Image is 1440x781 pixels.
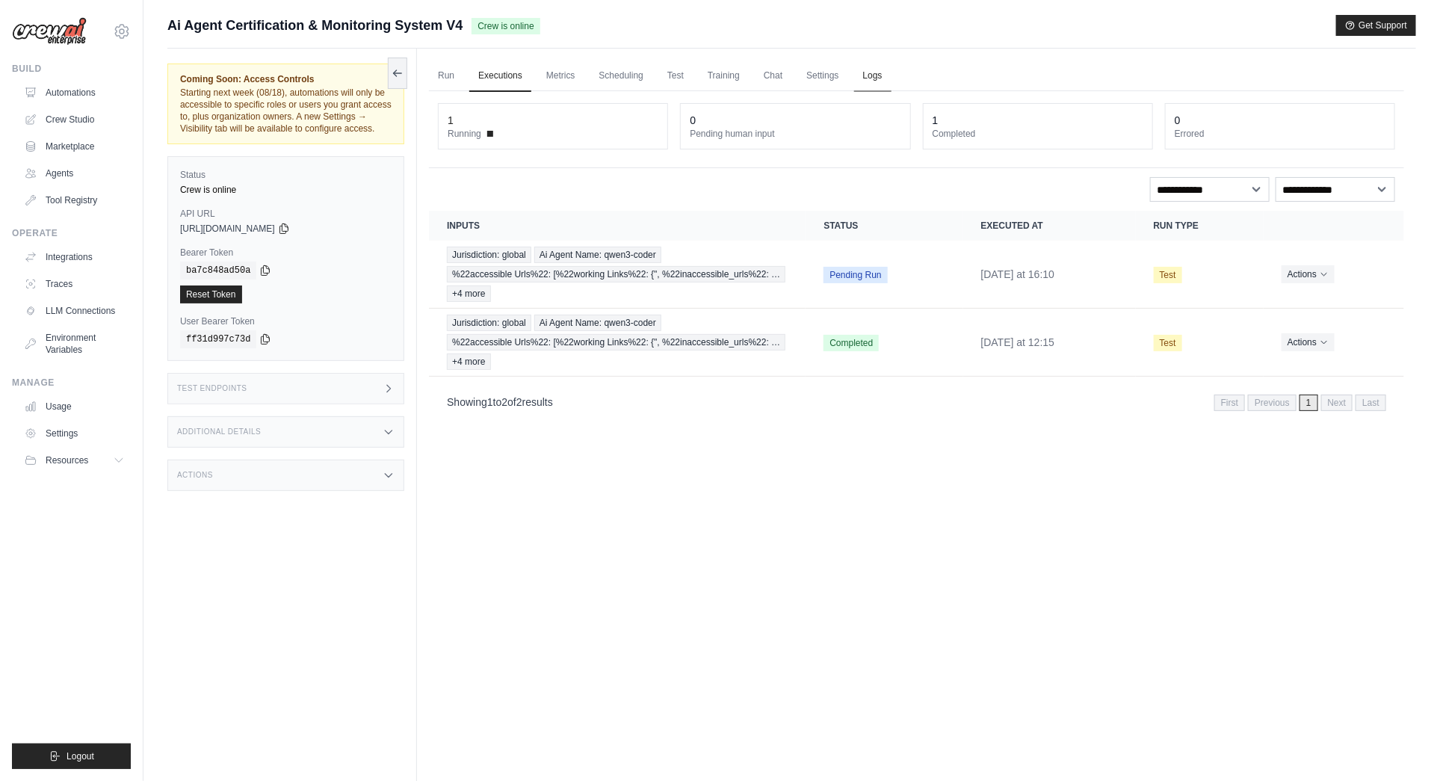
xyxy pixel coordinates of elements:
[981,268,1055,280] time: August 11, 2025 at 16:10 WEST
[447,315,788,370] a: View execution details for Jurisdiction
[1282,265,1335,283] button: Actions for execution
[18,245,131,269] a: Integrations
[18,422,131,445] a: Settings
[180,247,392,259] label: Bearer Token
[180,73,392,85] span: Coming Soon: Access Controls
[180,87,392,134] span: Starting next week (08/18), automations will only be accessible to specific roles or users you gr...
[963,211,1136,241] th: Executed at
[429,383,1404,421] nav: Pagination
[1154,335,1182,351] span: Test
[447,315,531,331] span: Jurisdiction: global
[18,108,131,132] a: Crew Studio
[1214,395,1386,411] nav: Pagination
[447,334,785,351] span: %22accessible Urls%22: [%22working Links%22: {", %22inaccessible_urls%22: …
[1175,128,1385,140] dt: Errored
[46,454,88,466] span: Resources
[180,223,275,235] span: [URL][DOMAIN_NAME]
[18,188,131,212] a: Tool Registry
[447,266,785,283] span: %22accessible Urls%22: [%22working Links%22: {", %22inaccessible_urls%22: …
[981,336,1055,348] time: August 11, 2025 at 12:15 WEST
[12,63,131,75] div: Build
[797,61,847,92] a: Settings
[590,61,652,92] a: Scheduling
[447,247,788,302] a: View execution details for Jurisdiction
[658,61,693,92] a: Test
[1136,211,1264,241] th: Run Type
[177,384,247,393] h3: Test Endpoints
[18,135,131,158] a: Marketplace
[516,396,522,408] span: 2
[429,211,806,241] th: Inputs
[755,61,791,92] a: Chat
[67,750,94,762] span: Logout
[12,17,87,46] img: Logo
[18,448,131,472] button: Resources
[854,61,891,92] a: Logs
[1300,395,1318,411] span: 1
[447,285,490,302] span: +4 more
[1248,395,1297,411] span: Previous
[180,330,256,348] code: ff31d997c73d
[447,395,553,410] p: Showing to of results
[933,128,1143,140] dt: Completed
[180,285,242,303] a: Reset Token
[18,81,131,105] a: Automations
[469,61,531,92] a: Executions
[1282,333,1335,351] button: Actions for execution
[18,299,131,323] a: LLM Connections
[177,471,213,480] h3: Actions
[177,427,261,436] h3: Additional Details
[180,184,392,196] div: Crew is online
[18,395,131,419] a: Usage
[487,396,493,408] span: 1
[429,61,463,92] a: Run
[534,315,661,331] span: Ai Agent Name: qwen3-coder
[447,247,531,263] span: Jurisdiction: global
[1175,113,1181,128] div: 0
[534,247,661,263] span: Ai Agent Name: qwen3-coder
[447,354,490,370] span: +4 more
[690,113,696,128] div: 0
[823,267,887,283] span: Pending Run
[933,113,939,128] div: 1
[448,113,454,128] div: 1
[448,128,481,140] span: Running
[1365,709,1440,781] iframe: Chat Widget
[18,326,131,362] a: Environment Variables
[180,208,392,220] label: API URL
[1336,15,1416,36] button: Get Support
[699,61,749,92] a: Training
[806,211,962,241] th: Status
[180,262,256,280] code: ba7c848ad50a
[18,272,131,296] a: Traces
[472,18,540,34] span: Crew is online
[180,315,392,327] label: User Bearer Token
[12,744,131,769] button: Logout
[1356,395,1386,411] span: Last
[1154,267,1182,283] span: Test
[12,377,131,389] div: Manage
[180,169,392,181] label: Status
[12,227,131,239] div: Operate
[167,15,463,36] span: Ai Agent Certification & Monitoring System V4
[1321,395,1353,411] span: Next
[429,211,1404,421] section: Crew executions table
[537,61,584,92] a: Metrics
[690,128,900,140] dt: Pending human input
[18,161,131,185] a: Agents
[1214,395,1245,411] span: First
[501,396,507,408] span: 2
[823,335,879,351] span: Completed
